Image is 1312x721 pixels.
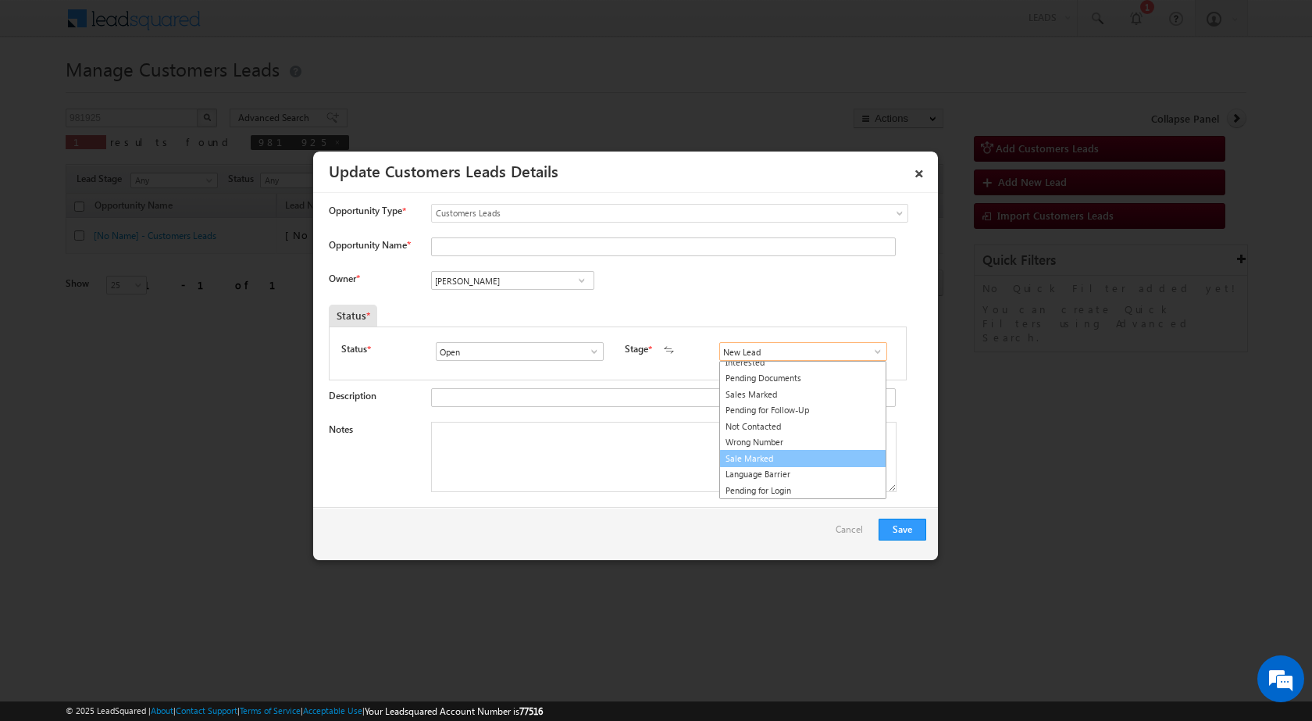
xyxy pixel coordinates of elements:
[836,519,871,548] a: Cancel
[720,419,886,435] a: Not Contacted
[572,273,591,288] a: Show All Items
[81,82,262,102] div: Chat with us now
[341,342,367,356] label: Status
[329,239,410,251] label: Opportunity Name
[720,466,886,483] a: Language Barrier
[431,204,908,223] a: Customers Leads
[879,519,926,541] button: Save
[329,390,376,402] label: Description
[436,342,604,361] input: Type to Search
[720,370,886,387] a: Pending Documents
[212,481,283,502] em: Start Chat
[27,82,66,102] img: d_60004797649_company_0_60004797649
[720,402,886,419] a: Pending for Follow-Up
[719,342,887,361] input: Type to Search
[176,705,237,716] a: Contact Support
[720,387,886,403] a: Sales Marked
[329,273,359,284] label: Owner
[719,450,886,468] a: Sale Marked
[432,206,844,220] span: Customers Leads
[720,355,886,371] a: Interested
[329,423,353,435] label: Notes
[519,705,543,717] span: 77516
[431,271,594,290] input: Type to Search
[720,434,886,451] a: Wrong Number
[329,204,402,218] span: Opportunity Type
[20,145,285,468] textarea: Type your message and hit 'Enter'
[240,705,301,716] a: Terms of Service
[256,8,294,45] div: Minimize live chat window
[580,344,600,359] a: Show All Items
[906,157,932,184] a: ×
[625,342,648,356] label: Stage
[66,704,543,719] span: © 2025 LeadSquared | | | | |
[303,705,362,716] a: Acceptable Use
[329,159,558,181] a: Update Customers Leads Details
[864,344,883,359] a: Show All Items
[329,305,377,327] div: Status
[365,705,543,717] span: Your Leadsquared Account Number is
[151,705,173,716] a: About
[720,483,886,499] a: Pending for Login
